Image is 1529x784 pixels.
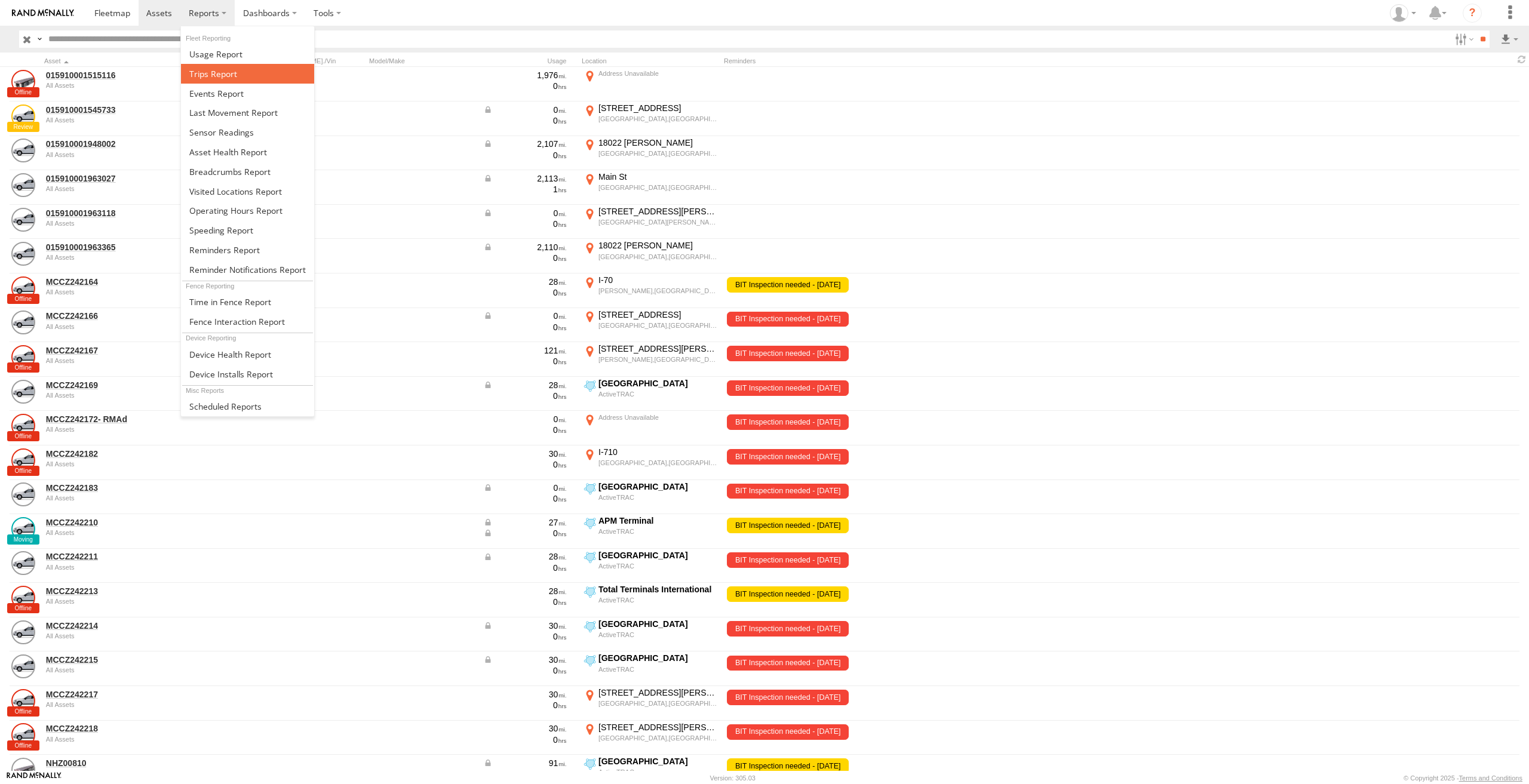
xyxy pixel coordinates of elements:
[11,517,35,541] a: View Asset Details
[727,724,849,740] span: BIT Inspection needed - 04/28/2025
[46,310,210,321] a: MCCZ242166
[11,70,35,94] a: View Asset Details
[181,201,314,220] a: Asset Operating Hours Report
[1450,30,1476,48] label: Search Filter Options
[483,414,567,425] div: 0
[582,275,719,307] label: Click to View Current Location
[598,515,717,526] div: APM Terminal
[11,723,35,747] a: View Asset Details
[598,527,717,536] div: ActiveTRAC
[598,699,717,708] div: [GEOGRAPHIC_DATA],[GEOGRAPHIC_DATA]
[483,654,567,665] div: Data from Vehicle CANbus
[483,310,567,321] div: Data from Vehicle CANbus
[46,632,210,640] div: undefined
[46,517,210,528] a: MCCZ242210
[582,57,719,65] div: Location
[181,292,314,312] a: Time in Fences Report
[598,275,717,285] div: I-70
[598,103,717,113] div: [STREET_ADDRESS]
[46,448,210,459] a: MCCZ242182
[582,722,719,754] label: Click to View Current Location
[46,323,210,330] div: undefined
[483,253,567,263] div: 0
[483,345,567,356] div: 121
[598,687,717,698] div: [STREET_ADDRESS][PERSON_NAME]
[483,115,567,126] div: 0
[598,756,717,767] div: [GEOGRAPHIC_DATA]
[727,380,849,396] span: BIT Inspection needed - 04/28/2025
[598,584,717,595] div: Total Terminals International
[483,173,567,184] div: Data from Vehicle CANbus
[598,171,717,182] div: Main St
[11,242,35,266] a: View Asset Details
[727,312,849,327] span: BIT Inspection needed - 04/28/2025
[483,562,567,573] div: 0
[598,653,717,663] div: [GEOGRAPHIC_DATA]
[598,550,717,561] div: [GEOGRAPHIC_DATA]
[598,218,717,226] div: [GEOGRAPHIC_DATA][PERSON_NAME],[GEOGRAPHIC_DATA]
[598,240,717,251] div: 18022 [PERSON_NAME]
[46,392,210,399] div: undefined
[46,736,210,743] div: undefined
[598,665,717,674] div: ActiveTRAC
[598,206,717,217] div: [STREET_ADDRESS][PERSON_NAME]
[598,619,717,629] div: [GEOGRAPHIC_DATA]
[727,758,849,774] span: BIT Inspection needed - 08/18/2025
[35,30,44,48] label: Search Query
[46,345,210,356] a: MCCZ242167
[483,768,567,779] div: 0
[483,734,567,745] div: 0
[46,723,210,734] a: MCCZ242218
[598,355,717,364] div: [PERSON_NAME],[GEOGRAPHIC_DATA]
[11,551,35,575] a: View Asset Details
[710,774,756,782] div: Version: 305.03
[11,689,35,713] a: View Asset Details
[11,276,35,300] a: View Asset Details
[181,364,314,384] a: Device Installs Report
[727,656,849,671] span: BIT Inspection needed - 05/05/2025
[582,240,719,272] label: Click to View Current Location
[598,343,717,354] div: [STREET_ADDRESS][PERSON_NAME]
[582,653,719,685] label: Click to View Current Location
[727,586,849,602] span: BIT Inspection needed - 08/18/2025
[483,242,567,253] div: Data from Vehicle CANbus
[727,518,849,533] span: BIT Inspection needed - 08/18/2025
[46,586,210,597] a: MCCZ242213
[598,447,717,457] div: I-710
[727,484,849,499] span: BIT Inspection needed - 04/28/2025
[727,552,849,568] span: BIT Inspection needed - 04/28/2025
[11,104,35,128] a: View Asset Details
[483,620,567,631] div: Data from Vehicle CANbus
[582,378,719,410] label: Click to View Current Location
[598,321,717,330] div: [GEOGRAPHIC_DATA],[GEOGRAPHIC_DATA]
[46,564,210,571] div: undefined
[181,84,314,103] a: Full Events Report
[46,494,210,502] div: undefined
[181,260,314,279] a: Service Reminder Notifications Report
[181,142,314,162] a: Asset Health Report
[727,449,849,465] span: BIT Inspection needed - 05/19/2025
[582,515,719,548] label: Click to View Current Location
[46,482,210,493] a: MCCZ242183
[46,151,210,158] div: undefined
[598,562,717,570] div: ActiveTRAC
[483,597,567,607] div: 0
[727,621,849,637] span: BIT Inspection needed - 04/28/2025
[483,586,567,597] div: 28
[11,448,35,472] a: View Asset Details
[483,758,567,768] div: Data from Vehicle CANbus
[46,242,210,253] a: 015910001963365
[483,551,567,562] div: Data from Vehicle CANbus
[598,493,717,502] div: ActiveTRAC
[483,493,567,504] div: 0
[598,734,717,742] div: [GEOGRAPHIC_DATA],[GEOGRAPHIC_DATA]
[44,57,211,65] div: Click to Sort
[11,208,35,232] a: View Asset Details
[181,103,314,122] a: Last Movement Report
[483,208,567,219] div: Data from Vehicle CANbus
[181,122,314,142] a: Sensor Readings
[483,723,567,734] div: 30
[598,137,717,148] div: 18022 [PERSON_NAME]
[46,620,210,631] a: MCCZ242214
[11,620,35,644] a: View Asset Details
